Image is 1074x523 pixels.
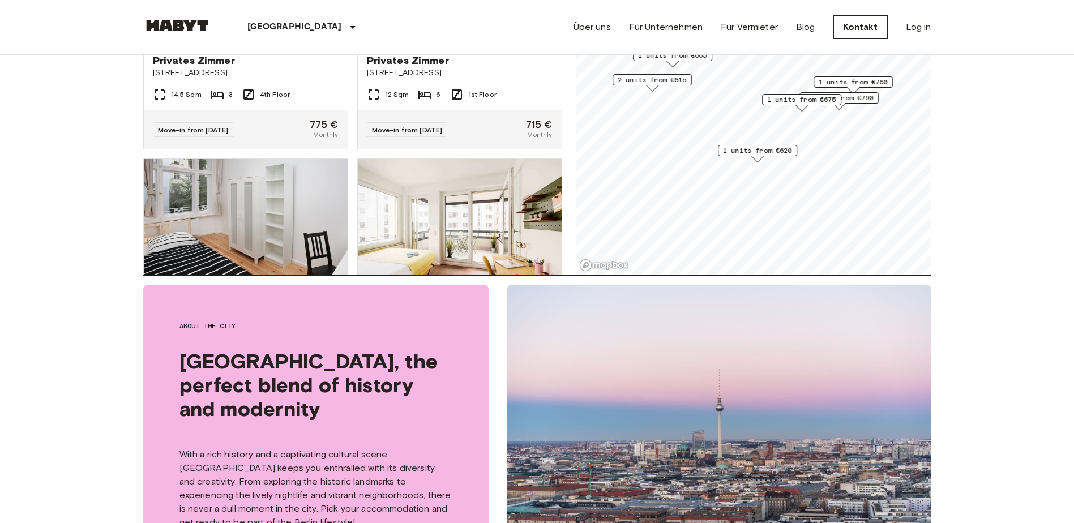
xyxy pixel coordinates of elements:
span: 6 [436,89,440,100]
a: Marketing picture of unit DE-01-232-03MPrevious imagePrevious imagePrivates Zimmer[STREET_ADDRESS... [143,158,348,400]
span: 14.5 Sqm [171,89,202,100]
img: Marketing picture of unit DE-01-09-004-01Q [358,159,562,295]
a: Kontakt [833,15,888,39]
span: 2 units from €615 [618,75,687,85]
a: Marketing picture of unit DE-01-09-004-01QPrevious imagePrevious imagePrivates Zimmer[PERSON_NAME... [357,158,562,400]
span: [STREET_ADDRESS] [153,67,339,79]
span: 1st Floor [468,89,497,100]
span: 4th Floor [260,89,290,100]
span: 1 units from €675 [767,95,836,105]
span: [STREET_ADDRESS] [367,67,553,79]
a: Für Vermieter [721,20,778,34]
a: Über uns [574,20,611,34]
span: 1 units from €620 [723,145,792,156]
span: 775 € [310,119,339,130]
span: 1 units from €790 [805,93,874,103]
span: Monthly [313,130,338,140]
div: Map marker [613,74,692,92]
a: Mapbox logo [579,259,629,272]
div: Map marker [762,94,841,112]
span: 715 € [526,119,553,130]
div: Map marker [718,145,797,162]
span: 12 Sqm [385,89,409,100]
div: Map marker [633,50,712,67]
span: Move-in from [DATE] [372,126,443,134]
span: 1 units from €665 [638,50,707,61]
div: Map marker [814,76,893,94]
span: Privates Zimmer [367,54,449,67]
span: About the city [179,321,452,331]
a: Blog [796,20,815,34]
img: Marketing picture of unit DE-01-232-03M [144,159,348,295]
a: Für Unternehmen [629,20,703,34]
span: 3 [229,89,233,100]
p: [GEOGRAPHIC_DATA] [247,20,342,34]
div: Map marker [799,92,879,110]
span: [GEOGRAPHIC_DATA], the perfect blend of history and modernity [179,349,452,421]
span: 1 units from €760 [819,77,888,87]
span: Move-in from [DATE] [158,126,229,134]
span: Privates Zimmer [153,54,235,67]
span: Monthly [527,130,552,140]
img: Habyt [143,20,211,31]
a: Log in [906,20,931,34]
